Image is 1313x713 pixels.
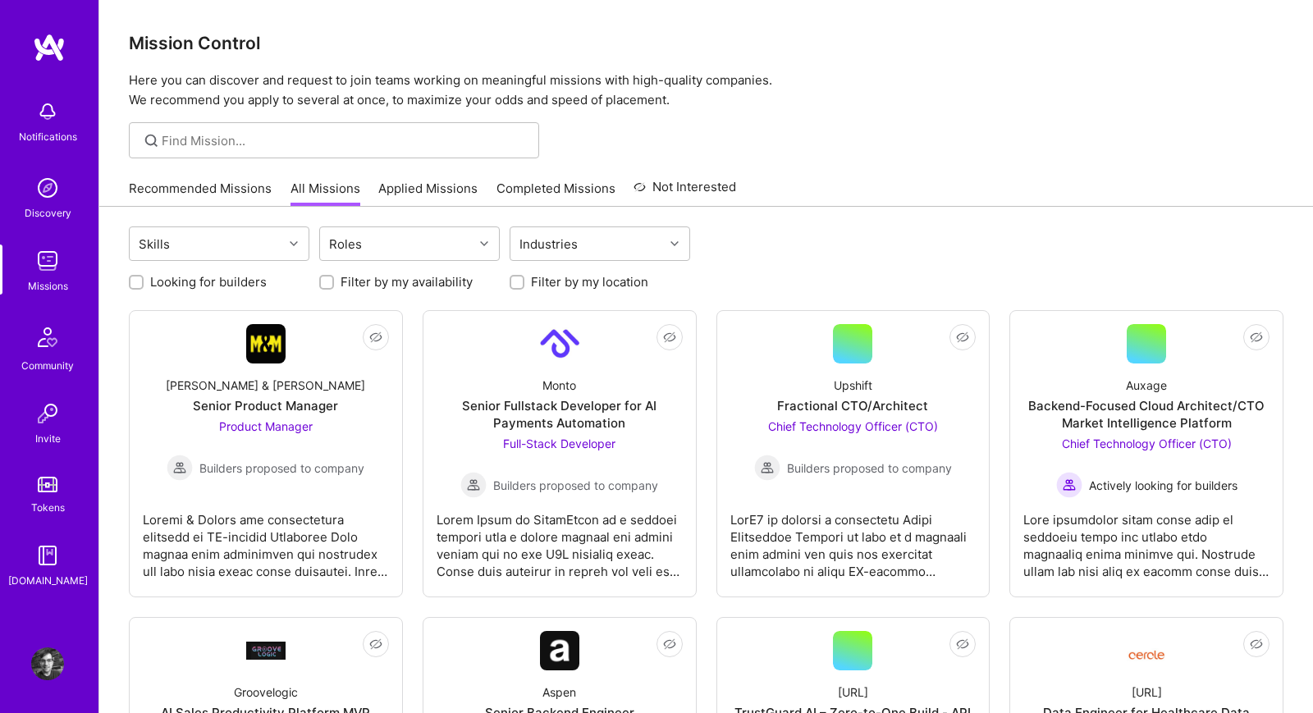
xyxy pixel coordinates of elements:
[31,647,64,680] img: User Avatar
[31,397,64,430] img: Invite
[1132,683,1162,701] div: [URL]
[28,277,68,295] div: Missions
[31,245,64,277] img: teamwork
[325,232,366,256] div: Roles
[515,232,582,256] div: Industries
[143,324,389,583] a: Company Logo[PERSON_NAME] & [PERSON_NAME]Senior Product ManagerProduct Manager Builders proposed ...
[663,638,676,651] i: icon EyeClosed
[28,318,67,357] img: Community
[480,240,488,248] i: icon Chevron
[135,232,174,256] div: Skills
[1250,331,1263,344] i: icon EyeClosed
[142,131,161,150] i: icon SearchGrey
[341,273,473,290] label: Filter by my availability
[663,331,676,344] i: icon EyeClosed
[369,331,382,344] i: icon EyeClosed
[33,33,66,62] img: logo
[31,95,64,128] img: bell
[246,642,286,659] img: Company Logo
[437,498,683,580] div: Lorem Ipsum do SitamEtcon ad e seddoei tempori utla e dolore magnaal eni admini veniam qui no exe...
[838,683,868,701] div: [URL]
[1089,477,1238,494] span: Actively looking for builders
[143,498,389,580] div: Loremi & Dolors ame consectetura elitsedd ei TE-incidid Utlaboree Dolo magnaa enim adminimven qui...
[956,638,969,651] i: icon EyeClosed
[8,572,88,589] div: [DOMAIN_NAME]
[777,397,928,414] div: Fractional CTO/Architect
[956,331,969,344] i: icon EyeClosed
[246,324,286,363] img: Company Logo
[38,477,57,492] img: tokens
[1127,638,1166,665] img: Company Logo
[730,324,977,583] a: UpshiftFractional CTO/ArchitectChief Technology Officer (CTO) Builders proposed to companyBuilder...
[730,498,977,580] div: LorE7 ip dolorsi a consectetu Adipi Elitseddoe Tempori ut labo et d magnaali enim admini ven quis...
[378,180,478,207] a: Applied Missions
[1250,638,1263,651] i: icon EyeClosed
[670,240,679,248] i: icon Chevron
[31,171,64,204] img: discovery
[21,357,74,374] div: Community
[199,459,364,477] span: Builders proposed to company
[162,132,527,149] input: Find Mission...
[369,638,382,651] i: icon EyeClosed
[150,273,267,290] label: Looking for builders
[219,419,313,433] span: Product Manager
[27,647,68,680] a: User Avatar
[290,240,298,248] i: icon Chevron
[129,71,1283,110] p: Here you can discover and request to join teams working on meaningful missions with high-quality ...
[493,477,658,494] span: Builders proposed to company
[291,180,360,207] a: All Missions
[1023,397,1270,432] div: Backend-Focused Cloud Architect/CTO Market Intelligence Platform
[768,419,938,433] span: Chief Technology Officer (CTO)
[35,430,61,447] div: Invite
[787,459,952,477] span: Builders proposed to company
[540,631,579,670] img: Company Logo
[1056,472,1082,498] img: Actively looking for builders
[129,180,272,207] a: Recommended Missions
[1023,498,1270,580] div: Lore ipsumdolor sitam conse adip el seddoeiu tempo inc utlabo etdo magnaaliq enima minimve qui. N...
[19,128,77,145] div: Notifications
[634,177,736,207] a: Not Interested
[460,472,487,498] img: Builders proposed to company
[25,204,71,222] div: Discovery
[167,455,193,481] img: Builders proposed to company
[542,377,576,394] div: Monto
[129,33,1283,53] h3: Mission Control
[1023,324,1270,583] a: AuxageBackend-Focused Cloud Architect/CTO Market Intelligence PlatformChief Technology Officer (C...
[834,377,872,394] div: Upshift
[542,683,576,701] div: Aspen
[437,397,683,432] div: Senior Fullstack Developer for AI Payments Automation
[531,273,648,290] label: Filter by my location
[1126,377,1167,394] div: Auxage
[754,455,780,481] img: Builders proposed to company
[540,324,579,363] img: Company Logo
[234,683,298,701] div: Groovelogic
[31,539,64,572] img: guide book
[496,180,615,207] a: Completed Missions
[437,324,683,583] a: Company LogoMontoSenior Fullstack Developer for AI Payments AutomationFull-Stack Developer Builde...
[503,436,615,450] span: Full-Stack Developer
[166,377,365,394] div: [PERSON_NAME] & [PERSON_NAME]
[31,499,65,516] div: Tokens
[193,397,338,414] div: Senior Product Manager
[1062,436,1232,450] span: Chief Technology Officer (CTO)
